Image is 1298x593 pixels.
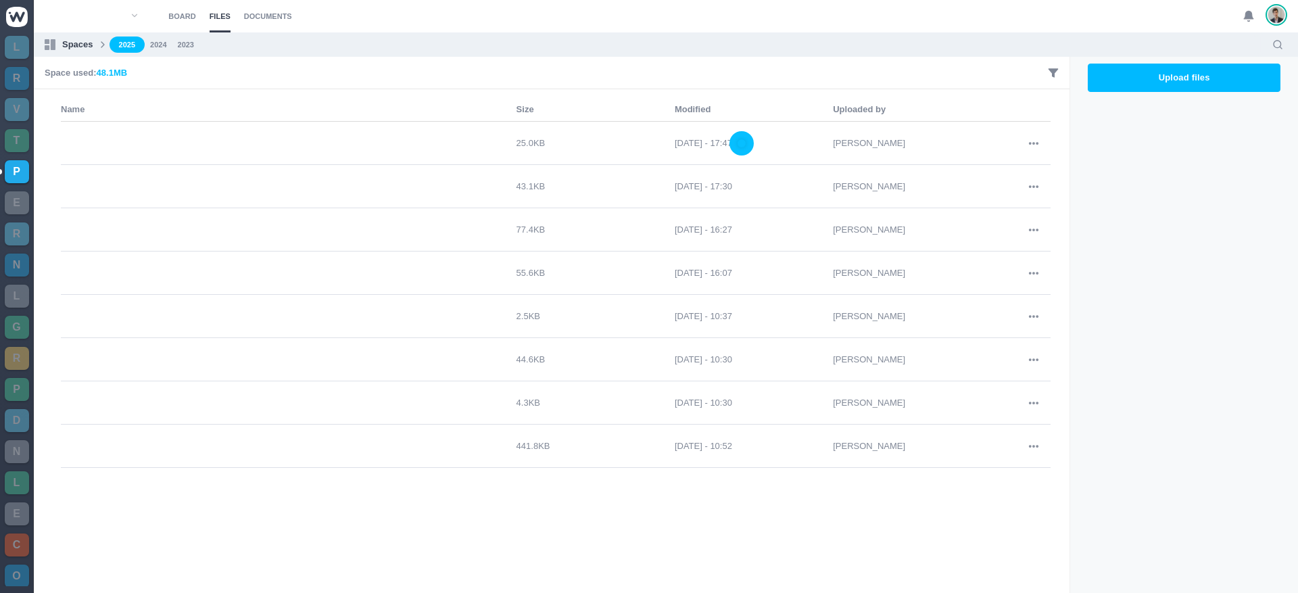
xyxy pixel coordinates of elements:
[5,191,29,214] a: E
[833,103,991,116] th: Uploaded by
[675,103,833,116] th: Modified
[5,471,29,494] a: L
[5,378,29,401] a: P
[62,38,93,51] p: Spaces
[5,254,29,277] a: N
[5,129,29,152] a: T
[5,502,29,525] a: E
[110,37,145,53] a: 2025
[6,7,28,27] img: winio
[45,39,55,50] img: spaces
[5,316,29,339] a: G
[1159,72,1210,82] span: Upload files
[1268,6,1284,24] img: Pedro Lopes
[5,160,29,183] a: P
[45,66,127,80] p: Space used:
[5,67,29,90] a: R
[5,533,29,556] a: C
[5,98,29,121] a: V
[516,103,675,116] th: Size
[5,409,29,432] a: D
[5,565,29,588] a: O
[97,68,128,78] span: 48.1MB
[150,39,166,51] a: 2024
[5,222,29,245] a: R
[5,440,29,463] a: N
[178,39,194,51] a: 2023
[5,285,29,308] a: L
[5,36,29,59] a: L
[5,347,29,370] a: R
[61,103,516,116] th: Name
